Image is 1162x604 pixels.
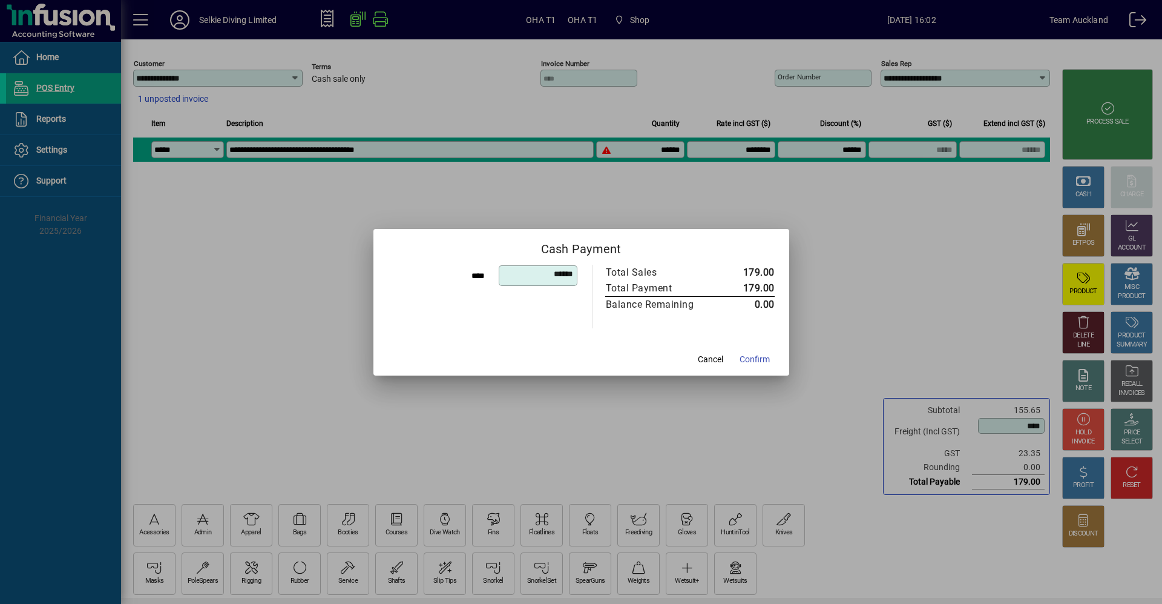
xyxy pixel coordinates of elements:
button: Confirm [735,349,775,371]
button: Cancel [691,349,730,371]
td: 179.00 [720,280,775,297]
td: 179.00 [720,265,775,280]
div: Balance Remaining [606,297,707,312]
h2: Cash Payment [373,229,789,264]
td: Total Sales [605,265,720,280]
span: Confirm [740,353,770,366]
span: Cancel [698,353,723,366]
td: Total Payment [605,280,720,297]
td: 0.00 [720,296,775,313]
